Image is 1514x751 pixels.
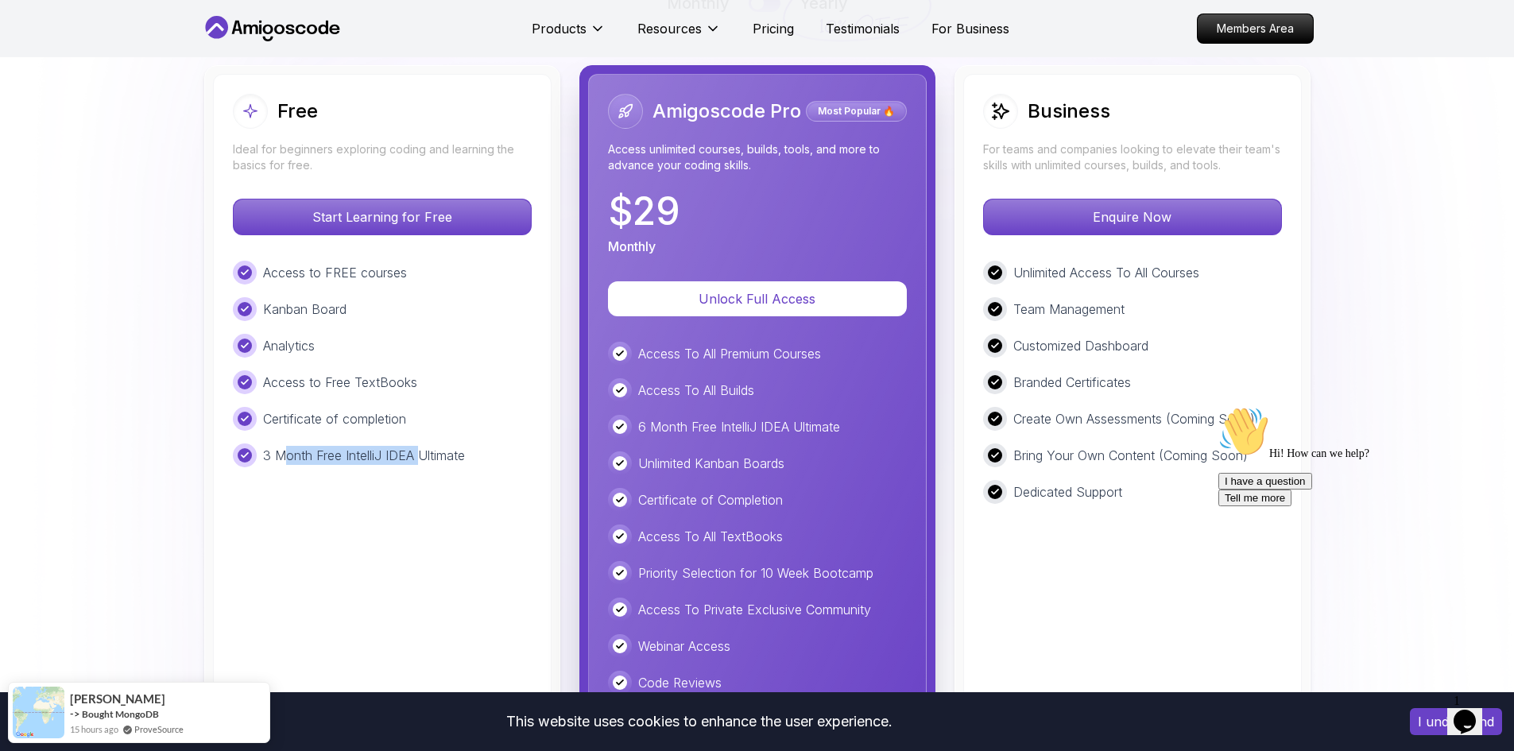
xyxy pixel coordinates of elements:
a: Enquire Now [983,209,1282,225]
span: Hi! How can we help? [6,48,157,60]
p: Access unlimited courses, builds, tools, and more to advance your coding skills. [608,141,907,173]
p: Unlock Full Access [627,289,888,308]
p: Branded Certificates [1013,373,1131,392]
p: Unlimited Access To All Courses [1013,263,1199,282]
p: Products [532,19,587,38]
a: Testimonials [826,19,900,38]
a: Bought MongoDB [82,708,159,720]
p: Certificate of completion [263,409,406,428]
button: Start Learning for Free [233,199,532,235]
p: 6 Month Free IntelliJ IDEA Ultimate [638,417,840,436]
p: Members Area [1198,14,1313,43]
h2: Amigoscode Pro [652,99,801,124]
p: Access To All Premium Courses [638,344,821,363]
p: Access to Free TextBooks [263,373,417,392]
p: Most Popular 🔥 [808,103,904,119]
a: Start Learning for Free [233,209,532,225]
span: -> [70,707,80,720]
iframe: chat widget [1212,400,1498,679]
h2: Free [277,99,318,124]
p: Bring Your Own Content (Coming Soon) [1013,446,1248,465]
div: 👋Hi! How can we help?I have a questionTell me more [6,6,292,106]
p: Create Own Assessments (Coming Soon) [1013,409,1255,428]
img: :wave: [6,6,57,57]
p: Resources [637,19,702,38]
span: 15 hours ago [70,722,118,736]
p: Monthly [608,237,656,256]
button: Products [532,19,606,51]
p: Access to FREE courses [263,263,407,282]
p: Team Management [1013,300,1125,319]
p: Start Learning for Free [234,199,531,234]
p: Dedicated Support [1013,482,1122,501]
button: Enquire Now [983,199,1282,235]
a: Members Area [1197,14,1314,44]
button: Resources [637,19,721,51]
p: Certificate of Completion [638,490,783,509]
button: Accept cookies [1410,708,1502,735]
p: Access To All TextBooks [638,527,783,546]
p: Code Reviews [638,673,722,692]
span: [PERSON_NAME] [70,692,165,706]
p: Ideal for beginners exploring coding and learning the basics for free. [233,141,532,173]
div: This website uses cookies to enhance the user experience. [12,704,1386,739]
p: Priority Selection for 10 Week Bootcamp [638,563,873,583]
p: Kanban Board [263,300,347,319]
button: I have a question [6,73,100,90]
p: Enquire Now [984,199,1281,234]
p: Access To All Builds [638,381,754,400]
p: 3 Month Free IntelliJ IDEA Ultimate [263,446,465,465]
button: Tell me more [6,90,79,106]
p: For teams and companies looking to elevate their team's skills with unlimited courses, builds, an... [983,141,1282,173]
p: Access To Private Exclusive Community [638,600,871,619]
iframe: chat widget [1447,687,1498,735]
a: Pricing [753,19,794,38]
p: Customized Dashboard [1013,336,1148,355]
a: For Business [931,19,1009,38]
p: Unlimited Kanban Boards [638,454,784,473]
h2: Business [1028,99,1110,124]
button: Unlock Full Access [608,281,907,316]
p: $ 29 [608,192,680,230]
p: Webinar Access [638,637,730,656]
a: ProveSource [134,722,184,736]
a: Unlock Full Access [608,291,907,307]
img: provesource social proof notification image [13,687,64,738]
p: Analytics [263,336,315,355]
